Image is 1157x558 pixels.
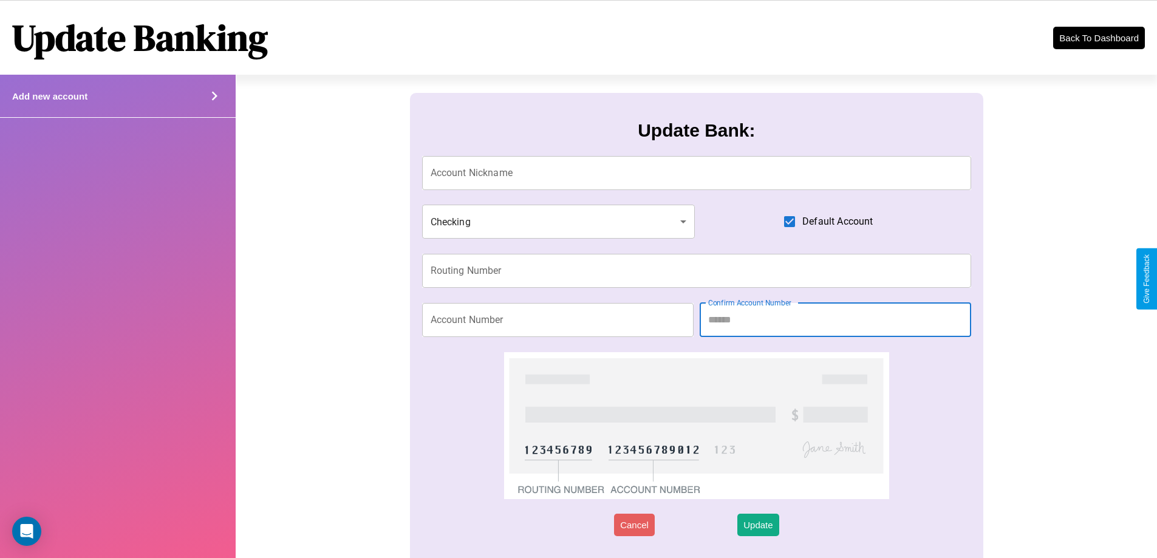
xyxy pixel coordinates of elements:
[1053,27,1145,49] button: Back To Dashboard
[12,13,268,63] h1: Update Banking
[422,205,695,239] div: Checking
[614,514,655,536] button: Cancel
[638,120,755,141] h3: Update Bank:
[12,517,41,546] div: Open Intercom Messenger
[1142,254,1151,304] div: Give Feedback
[504,352,889,499] img: check
[737,514,779,536] button: Update
[708,298,791,308] label: Confirm Account Number
[802,214,873,229] span: Default Account
[12,91,87,101] h4: Add new account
